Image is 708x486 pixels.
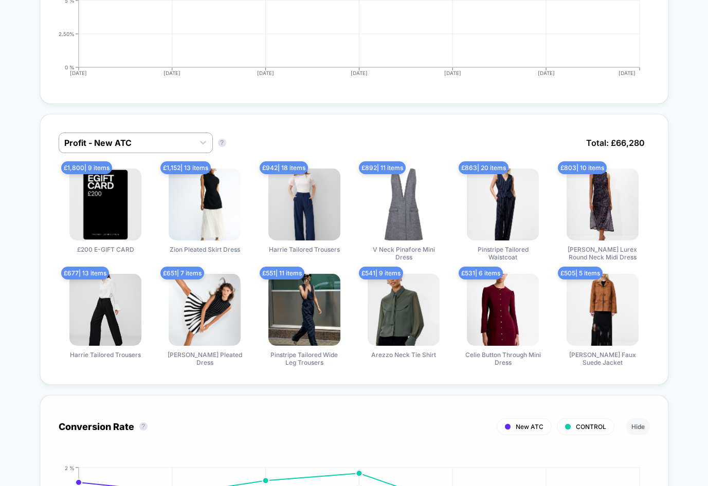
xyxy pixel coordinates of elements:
tspan: [DATE] [164,70,180,76]
img: Pinstripe Tailored Wide Leg Trousers [268,274,340,346]
span: £ 541 | 9 items [359,267,403,279]
span: [PERSON_NAME] Lurex Round Neck Midi Dress [564,246,641,261]
span: £ 803 | 10 items [558,161,607,174]
span: [PERSON_NAME] Faux Suede Jacket [564,351,641,366]
button: Hide [626,418,650,435]
span: Total: £ 66,280 [581,133,650,153]
tspan: [DATE] [538,70,555,76]
span: Harrie Tailored Trousers [70,351,141,359]
button: ? [139,422,148,431]
img: Harrie Tailored Trousers [69,274,141,346]
img: Mari Sleeveless Pleated Dress [169,274,241,346]
span: Arezzo Neck Tie Shirt [371,351,436,359]
span: £ 677 | 13 items [61,267,109,279]
img: Harrie Tailored Trousers [268,169,340,240]
tspan: [DATE] [257,70,274,76]
tspan: [DATE] [351,70,368,76]
button: ? [218,139,226,147]
span: Pinstripe Tailored Wide Leg Trousers [266,351,343,366]
span: £ 1,800 | 9 items [61,161,112,174]
tspan: [DATE] [444,70,461,76]
span: New ATC [516,423,543,431]
tspan: 2 % [65,465,75,471]
span: £ 505 | 5 items [558,267,603,279]
img: Pinstripe Tailored Waistcoat [467,169,539,240]
tspan: 2.50% [59,31,75,37]
span: £ 892 | 11 items [359,161,406,174]
span: V Neck Pinafore Mini Dress [365,246,442,261]
span: CONTROL [576,423,606,431]
span: Zion Pleated Skirt Dress [170,246,240,253]
img: Celie Button Through Mini Dress [467,274,539,346]
img: Arezzo Neck Tie Shirt [368,274,440,346]
span: Celie Button Through Mini Dress [464,351,541,366]
span: £ 531 | 6 items [459,267,503,279]
span: £ 863 | 20 items [459,161,509,174]
span: £ 551 | 11 items [260,267,304,279]
span: [PERSON_NAME] Pleated Dress [166,351,243,366]
span: £ 651 | 7 items [160,267,204,279]
img: £200 E-GIFT CARD [69,169,141,240]
img: V Neck Pinafore Mini Dress [368,169,440,240]
img: Zion Pleated Skirt Dress [169,169,241,240]
tspan: [DATE] [70,70,87,76]
span: Harrie Tailored Trousers [269,246,340,253]
span: £ 1,152 | 13 items [160,161,211,174]
span: £ 942 | 18 items [260,161,308,174]
tspan: 0 % [65,64,75,70]
span: £200 E-GIFT CARD [77,246,134,253]
img: Laney Faux Suede Jacket [567,274,639,346]
span: Pinstripe Tailored Waistcoat [464,246,541,261]
tspan: [DATE] [619,70,636,76]
img: Lorrie Lurex Round Neck Midi Dress [567,169,639,240]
